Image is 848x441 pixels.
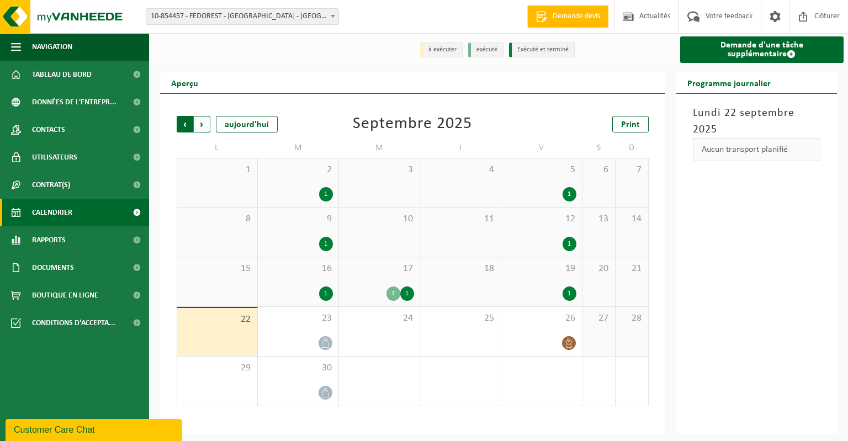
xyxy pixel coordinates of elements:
[507,312,576,325] span: 26
[344,312,414,325] span: 24
[588,164,609,176] span: 6
[507,213,576,225] span: 12
[177,116,193,132] span: Précédent
[183,263,252,275] span: 15
[426,263,495,275] span: 18
[319,237,333,251] div: 1
[693,105,821,138] h3: Lundi 22 septembre 2025
[426,164,495,176] span: 4
[676,72,782,93] h2: Programme journalier
[563,286,576,301] div: 1
[509,42,575,57] li: Exécuté et terminé
[621,312,643,325] span: 28
[32,88,116,116] span: Données de l'entrepr...
[263,312,333,325] span: 23
[420,42,463,57] li: à exécuter
[32,309,115,337] span: Conditions d'accepta...
[501,138,582,158] td: V
[353,116,472,132] div: Septembre 2025
[32,116,65,144] span: Contacts
[258,138,339,158] td: M
[420,138,501,158] td: J
[344,164,414,176] span: 3
[621,120,640,129] span: Print
[550,11,603,22] span: Demande devis
[32,281,98,309] span: Boutique en ligne
[319,187,333,201] div: 1
[32,144,77,171] span: Utilisateurs
[146,9,338,24] span: 10-854457 - FEDOREST - TOURNAI - TOURNAI
[693,138,821,161] div: Aucun transport planifié
[616,138,649,158] td: D
[588,213,609,225] span: 13
[344,213,414,225] span: 10
[194,116,210,132] span: Suivant
[507,263,576,275] span: 19
[563,187,576,201] div: 1
[339,138,420,158] td: M
[400,286,414,301] div: 1
[426,312,495,325] span: 25
[32,33,72,61] span: Navigation
[183,314,252,326] span: 22
[426,213,495,225] span: 11
[216,116,278,132] div: aujourd'hui
[563,237,576,251] div: 1
[344,263,414,275] span: 17
[621,213,643,225] span: 14
[507,164,576,176] span: 5
[177,138,258,158] td: L
[680,36,844,63] a: Demande d'une tâche supplémentaire
[582,138,616,158] td: S
[32,171,70,199] span: Contrat(s)
[621,164,643,176] span: 7
[32,61,92,88] span: Tableau de bord
[386,286,400,301] div: 1
[263,362,333,374] span: 30
[468,42,504,57] li: exécuté
[588,263,609,275] span: 20
[146,8,339,25] span: 10-854457 - FEDOREST - TOURNAI - TOURNAI
[6,417,184,441] iframe: chat widget
[183,213,252,225] span: 8
[263,164,333,176] span: 2
[527,6,608,28] a: Demande devis
[183,164,252,176] span: 1
[621,263,643,275] span: 21
[32,199,72,226] span: Calendrier
[263,213,333,225] span: 9
[32,254,74,281] span: Documents
[32,226,66,254] span: Rapports
[183,362,252,374] span: 29
[263,263,333,275] span: 16
[588,312,609,325] span: 27
[612,116,649,132] a: Print
[319,286,333,301] div: 1
[160,72,209,93] h2: Aperçu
